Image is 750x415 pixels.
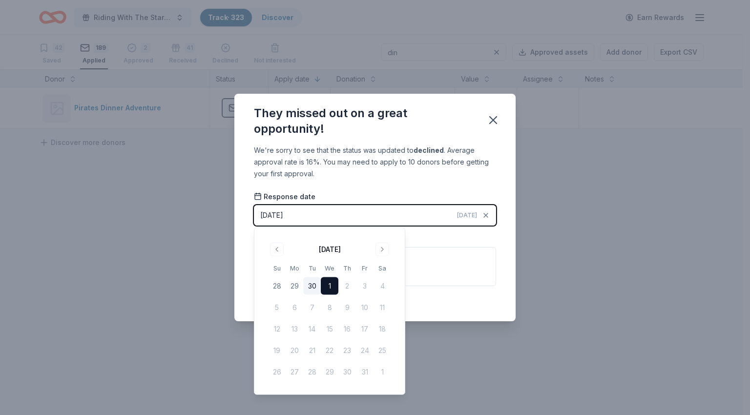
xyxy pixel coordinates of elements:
[374,263,391,273] th: Saturday
[319,244,341,255] div: [DATE]
[254,105,475,137] div: They missed out on a great opportunity!
[338,263,356,273] th: Thursday
[303,277,321,295] button: 30
[356,263,374,273] th: Friday
[414,146,444,154] b: declined
[268,263,286,273] th: Sunday
[254,192,315,202] span: Response date
[321,263,338,273] th: Wednesday
[268,277,286,295] button: 28
[260,209,283,221] div: [DATE]
[286,263,303,273] th: Monday
[457,211,477,219] span: [DATE]
[303,263,321,273] th: Tuesday
[254,205,496,226] button: [DATE][DATE]
[321,277,338,295] button: 1
[270,243,284,256] button: Go to previous month
[254,145,496,180] div: We're sorry to see that the status was updated to . Average approval rate is 16%. You may need to...
[375,243,389,256] button: Go to next month
[286,277,303,295] button: 29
